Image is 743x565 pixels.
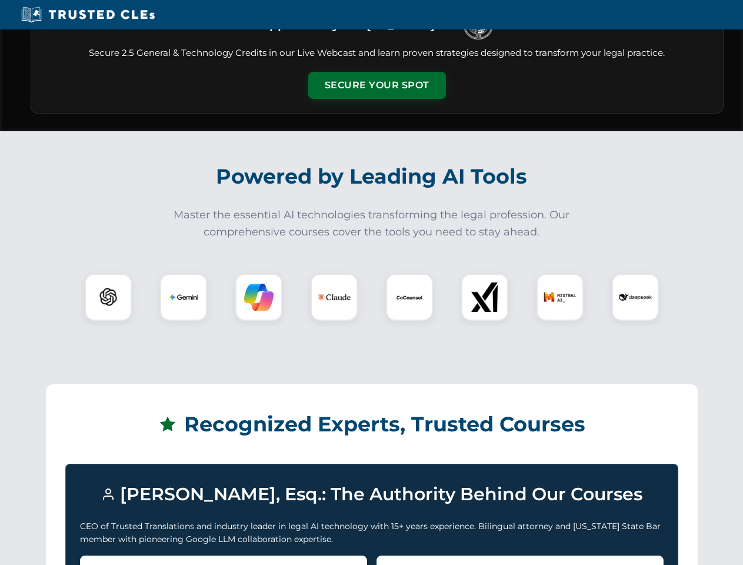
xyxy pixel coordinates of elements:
[537,274,584,321] div: Mistral AI
[461,274,508,321] div: xAI
[18,6,158,24] img: Trusted CLEs
[386,274,433,321] div: CoCounsel
[65,404,678,445] h2: Recognized Experts, Trusted Courses
[46,156,698,197] h2: Powered by Leading AI Tools
[85,274,132,321] div: ChatGPT
[470,282,499,312] img: xAI Logo
[311,274,358,321] div: Claude
[80,520,664,546] p: CEO of Trusted Translations and industry leader in legal AI technology with 15+ years experience....
[318,281,351,314] img: Claude Logo
[244,282,274,312] img: Copilot Logo
[544,281,577,314] img: Mistral AI Logo
[169,282,198,312] img: Gemini Logo
[91,280,125,314] img: ChatGPT Logo
[45,46,709,60] p: Secure 2.5 General & Technology Credits in our Live Webcast and learn proven strategies designed ...
[166,207,578,241] p: Master the essential AI technologies transforming the legal profession. Our comprehensive courses...
[308,72,446,99] button: Secure Your Spot
[80,478,664,510] h3: [PERSON_NAME], Esq.: The Authority Behind Our Courses
[160,274,207,321] div: Gemini
[395,282,424,312] img: CoCounsel Logo
[235,274,282,321] div: Copilot
[619,281,652,314] img: DeepSeek Logo
[612,274,659,321] div: DeepSeek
